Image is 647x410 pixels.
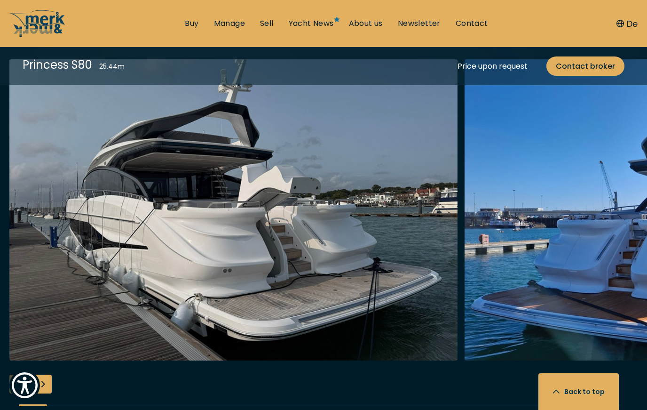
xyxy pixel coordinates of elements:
a: About us [349,18,383,29]
div: Princess S80 [23,56,92,73]
a: Contact [456,18,488,29]
img: Merk&Merk [9,59,458,361]
span: Contact broker [556,60,615,72]
a: Sell [260,18,274,29]
button: De [616,17,638,30]
a: Yacht News [289,18,334,29]
div: Price upon request [458,60,528,72]
div: Next slide [33,375,52,394]
a: Contact broker [546,56,624,76]
button: Back to top [538,373,619,410]
button: Show Accessibility Preferences [9,370,40,401]
a: Manage [214,18,245,29]
div: 25.44 m [99,62,125,72]
a: Buy [185,18,198,29]
a: Newsletter [398,18,441,29]
a: / [9,30,66,40]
